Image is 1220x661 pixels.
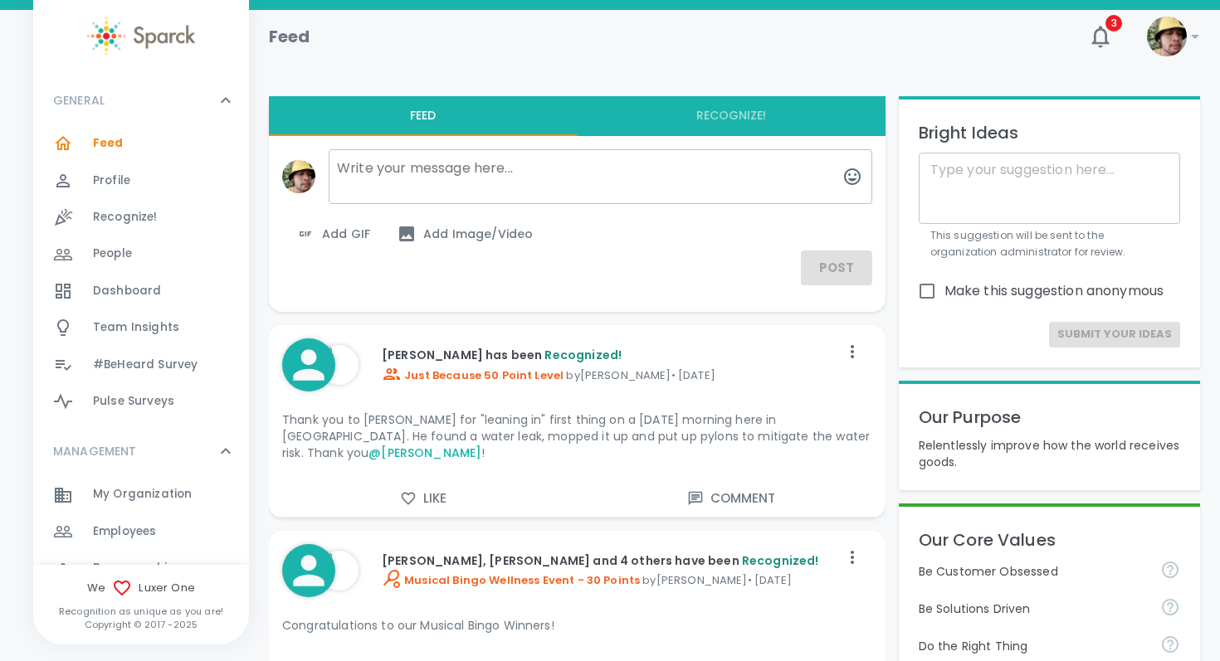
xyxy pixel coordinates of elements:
[742,552,819,569] span: Recognized!
[382,572,640,588] span: Musical Bingo Wellness Event - 30 Points
[1160,560,1180,580] svg: Be Customer Obsessed
[269,481,577,516] button: Like
[577,481,885,516] button: Comment
[33,618,249,631] p: Copyright © 2017 - 2025
[919,563,1147,580] p: Be Customer Obsessed
[33,476,249,513] a: My Organization
[93,393,174,410] span: Pulse Surveys
[87,17,195,56] img: Sparck logo
[1105,15,1122,32] span: 3
[269,96,886,136] div: interaction tabs
[33,383,249,420] a: Pulse Surveys
[93,245,132,262] span: People
[93,357,198,373] span: #BeHeard Survey
[33,578,249,598] span: We Luxer One
[919,527,1180,553] p: Our Core Values
[382,552,839,569] p: [PERSON_NAME], [PERSON_NAME] and 4 others have been
[282,411,872,461] p: Thank you to [PERSON_NAME] for "leaning in" first thing on a [DATE] morning here in [GEOGRAPHIC_D...
[295,224,370,244] span: Add GIF
[53,443,137,459] p: MANAGEMENT
[33,550,249,586] a: Demographics
[33,236,249,272] a: People
[319,345,359,385] img: Picture of Matthew Newcomer
[93,560,182,576] span: Demographics
[577,96,885,136] button: Recognize!
[544,347,622,363] span: Recognized!
[33,163,249,199] a: Profile
[33,75,249,125] div: GENERAL
[319,551,359,591] img: Picture of Matthew Newcomer
[53,92,105,109] p: GENERAL
[33,273,249,309] a: Dashboard
[919,600,1147,617] p: Be Solutions Driven
[93,135,124,152] span: Feed
[33,309,249,346] a: Team Insights
[382,347,839,363] p: [PERSON_NAME] has been
[269,96,577,136] button: Feed
[919,119,1180,146] p: Bright Ideas
[33,347,249,383] a: #BeHeard Survey
[33,125,249,162] a: Feed
[382,367,564,383] span: Just Because 50 Point Level
[93,209,158,226] span: Recognize!
[282,617,872,634] p: Congratulations to our Musical Bingo Winners!
[930,227,1169,260] p: This suggestion will be sent to the organization administrator for review.
[919,437,1180,470] p: Relentlessly improve how the world receives goods.
[93,319,179,336] span: Team Insights
[1160,597,1180,617] svg: Be Solutions Driven
[944,281,1164,301] span: Make this suggestion anonymous
[33,17,249,56] a: Sparck logo
[93,283,161,299] span: Dashboard
[93,523,156,540] span: Employees
[33,426,249,476] div: MANAGEMENT
[93,486,192,503] span: My Organization
[1147,17,1187,56] img: Picture of Marlon
[382,569,839,589] p: by [PERSON_NAME] • [DATE]
[269,23,310,50] h1: Feed
[33,199,249,236] a: Recognize!
[33,125,249,426] div: GENERAL
[1081,17,1120,56] button: 3
[919,404,1180,430] p: Our Purpose
[1160,634,1180,654] svg: Do the Right Thing
[33,513,249,550] a: Employees
[919,638,1147,654] p: Do the Right Thing
[33,605,249,618] p: Recognition as unique as you are!
[397,224,533,244] span: Add Image/Video
[93,173,130,189] span: Profile
[282,160,315,193] img: Picture of Marlon
[382,364,839,384] p: by [PERSON_NAME] • [DATE]
[368,445,481,461] a: @[PERSON_NAME]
